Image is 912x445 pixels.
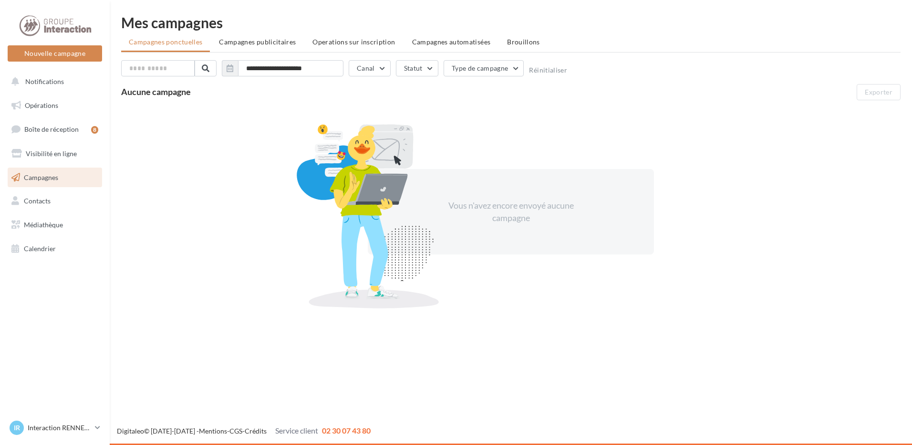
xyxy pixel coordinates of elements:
span: Contacts [24,197,51,205]
a: Médiathèque [6,215,104,235]
span: Calendrier [24,244,56,253]
a: IR Interaction RENNES INDUSTRIE [8,419,102,437]
span: © [DATE]-[DATE] - - - [117,427,371,435]
a: CGS [229,427,242,435]
a: Digitaleo [117,427,144,435]
button: Canal [349,60,391,76]
div: Mes campagnes [121,15,901,30]
a: Opérations [6,95,104,116]
p: Interaction RENNES INDUSTRIE [28,423,91,433]
a: Calendrier [6,239,104,259]
span: Brouillons [507,38,540,46]
a: Boîte de réception8 [6,119,104,139]
a: Contacts [6,191,104,211]
button: Statut [396,60,438,76]
span: Aucune campagne [121,86,191,97]
span: Operations sur inscription [312,38,395,46]
span: Campagnes publicitaires [219,38,296,46]
span: Visibilité en ligne [26,149,77,158]
span: 02 30 07 43 80 [322,426,371,435]
button: Exporter [857,84,901,100]
span: Campagnes [24,173,58,181]
button: Réinitialiser [529,66,567,74]
span: Médiathèque [24,221,63,229]
div: Vous n'avez encore envoyé aucune campagne [429,200,593,224]
a: Campagnes [6,168,104,188]
span: Boîte de réception [24,125,79,133]
button: Notifications [6,72,100,92]
div: 8 [91,126,98,134]
span: Notifications [25,77,64,85]
button: Nouvelle campagne [8,45,102,62]
span: Campagnes automatisées [412,38,491,46]
a: Crédits [245,427,267,435]
span: Service client [275,426,318,435]
a: Visibilité en ligne [6,144,104,164]
span: Opérations [25,101,58,109]
button: Type de campagne [444,60,524,76]
span: IR [14,423,20,433]
a: Mentions [199,427,227,435]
